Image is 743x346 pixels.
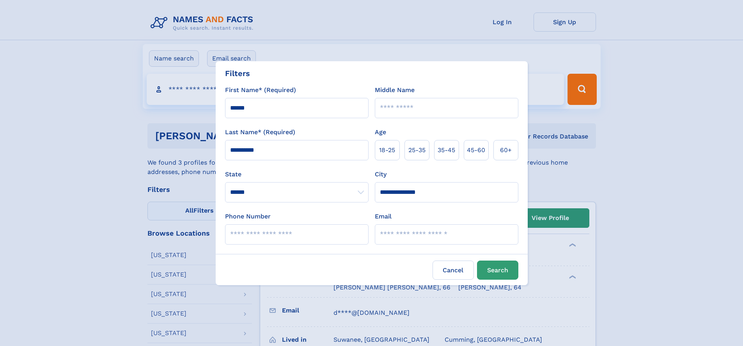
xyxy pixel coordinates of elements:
label: Middle Name [375,85,415,95]
label: State [225,170,369,179]
div: Filters [225,67,250,79]
label: First Name* (Required) [225,85,296,95]
span: 25‑35 [408,145,426,155]
label: Cancel [433,261,474,280]
span: 45‑60 [467,145,485,155]
span: 18‑25 [379,145,395,155]
label: City [375,170,387,179]
button: Search [477,261,518,280]
label: Phone Number [225,212,271,221]
label: Email [375,212,392,221]
span: 60+ [500,145,512,155]
label: Age [375,128,386,137]
span: 35‑45 [438,145,455,155]
label: Last Name* (Required) [225,128,295,137]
